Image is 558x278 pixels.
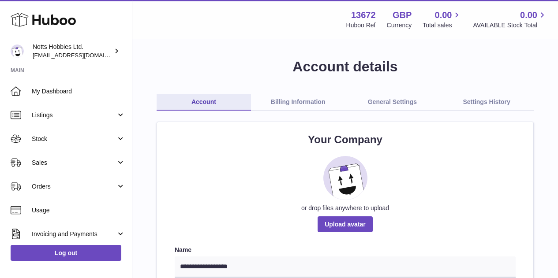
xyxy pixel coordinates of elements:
[32,87,125,96] span: My Dashboard
[33,52,130,59] span: [EMAIL_ADDRESS][DOMAIN_NAME]
[473,21,547,30] span: AVAILABLE Stock Total
[175,133,516,147] h2: Your Company
[11,44,24,58] img: info@nottshobbies.co.uk
[157,94,251,111] a: Account
[175,246,516,254] label: Name
[32,182,116,191] span: Orders
[33,43,112,59] div: Notts Hobbies Ltd.
[32,135,116,143] span: Stock
[346,21,376,30] div: Huboo Ref
[439,94,534,111] a: Settings History
[11,245,121,261] a: Log out
[520,9,537,21] span: 0.00
[351,9,376,21] strong: 13672
[32,206,125,215] span: Usage
[423,21,462,30] span: Total sales
[423,9,462,30] a: 0.00 Total sales
[32,230,116,238] span: Invoicing and Payments
[175,204,516,212] div: or drop files anywhere to upload
[393,9,412,21] strong: GBP
[345,94,440,111] a: General Settings
[146,57,544,76] h1: Account details
[323,156,367,200] img: placeholder_image.svg
[251,94,345,111] a: Billing Information
[32,111,116,119] span: Listings
[473,9,547,30] a: 0.00 AVAILABLE Stock Total
[318,216,373,232] span: Upload avatar
[435,9,452,21] span: 0.00
[32,159,116,167] span: Sales
[387,21,412,30] div: Currency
